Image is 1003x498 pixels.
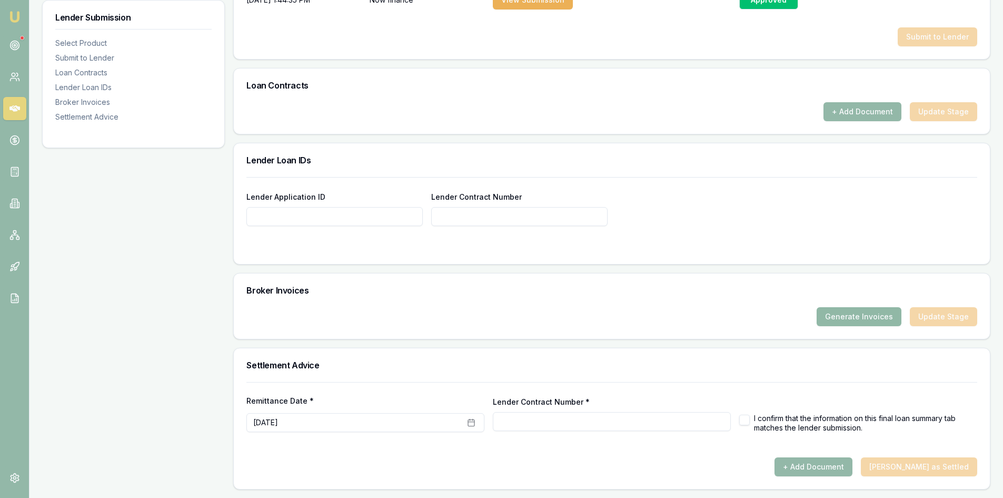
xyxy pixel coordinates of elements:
[55,53,212,63] div: Submit to Lender
[246,397,484,405] label: Remittance Date *
[493,397,590,406] label: Lender Contract Number *
[246,156,977,164] h3: Lender Loan IDs
[55,67,212,78] div: Loan Contracts
[8,11,21,23] img: emu-icon-u.png
[246,361,977,369] h3: Settlement Advice
[817,307,901,326] button: Generate Invoices
[774,457,852,476] button: + Add Document
[55,38,212,48] div: Select Product
[754,414,977,432] label: I confirm that the information on this final loan summary tab matches the lender submission.
[823,102,901,121] button: + Add Document
[431,192,522,201] label: Lender Contract Number
[246,192,325,201] label: Lender Application ID
[55,13,212,22] h3: Lender Submission
[246,286,977,295] h3: Broker Invoices
[246,413,484,432] button: [DATE]
[55,112,212,122] div: Settlement Advice
[55,97,212,108] div: Broker Invoices
[55,82,212,93] div: Lender Loan IDs
[246,81,977,90] h3: Loan Contracts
